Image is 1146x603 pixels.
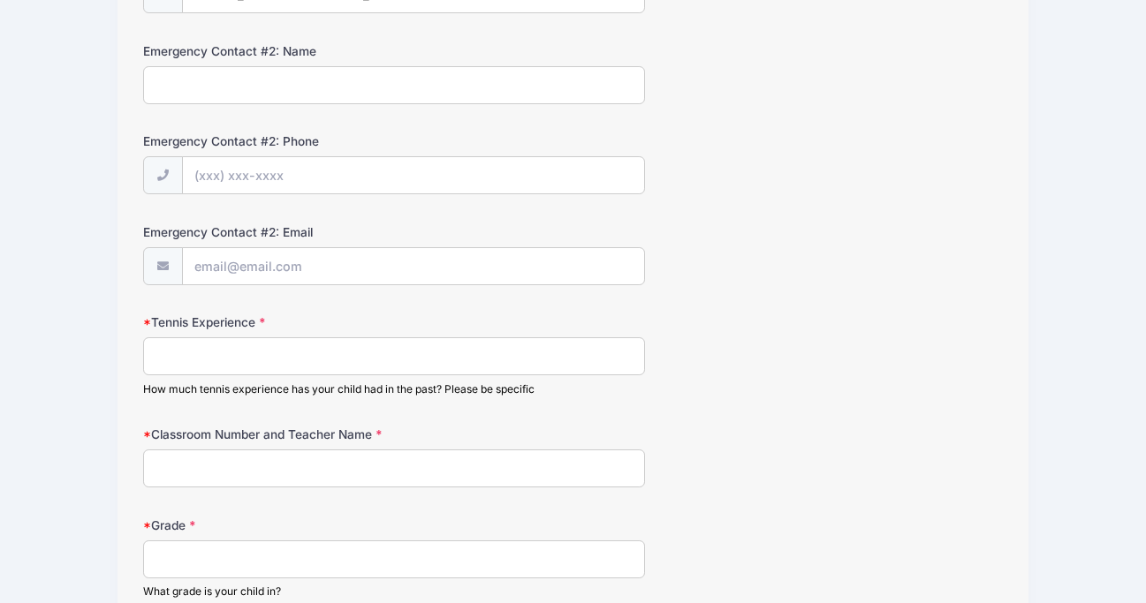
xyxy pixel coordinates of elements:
label: Tennis Experience [143,313,429,331]
div: What grade is your child in? [143,584,644,599]
input: (xxx) xxx-xxxx [182,156,645,194]
label: Emergency Contact #2: Name [143,42,429,60]
input: email@email.com [182,247,645,285]
label: Grade [143,516,429,534]
label: Emergency Contact #2: Email [143,223,429,241]
div: How much tennis experience has your child had in the past? Please be specific [143,381,644,397]
label: Emergency Contact #2: Phone [143,132,429,150]
label: Classroom Number and Teacher Name [143,426,429,443]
